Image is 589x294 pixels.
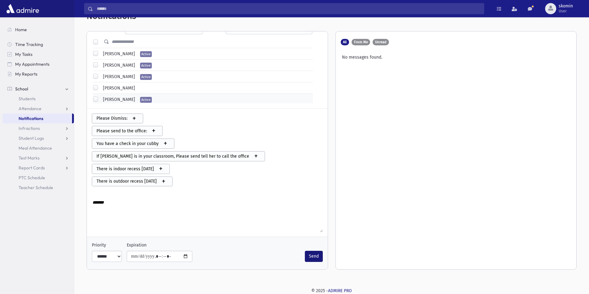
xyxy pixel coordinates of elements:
span: All [343,40,347,44]
a: My Appointments [2,59,74,69]
button: Please send to the office: + [92,126,163,136]
span: skomin [559,4,573,9]
label: Priority [92,242,106,248]
span: My Tasks [15,52,32,57]
span: You have a check in your cubby [94,140,159,147]
span: + [154,164,168,173]
span: Notifications [19,116,43,121]
a: My Tasks [2,49,74,59]
span: Infractions [19,126,40,131]
a: Student Logs [2,133,74,143]
span: Teacher Schedule [19,185,53,190]
a: Meal Attendance [2,143,74,153]
label: [PERSON_NAME] [100,51,135,57]
a: My Reports [2,69,74,79]
span: There is outdoor recess [DATE] [94,178,157,184]
label: [PERSON_NAME] [100,62,135,68]
span: + [159,139,172,148]
span: My Appointments [15,61,49,67]
input: Search [93,3,484,14]
div: Active [140,51,152,57]
button: You have a check in your cubby + [92,139,174,149]
span: Home [15,27,27,32]
span: + [127,114,141,123]
a: School [2,84,74,94]
span: Report Cards [19,165,45,171]
span: + [147,126,160,135]
span: Attendance [19,106,41,111]
div: Active [140,74,152,80]
button: If [PERSON_NAME] is in your classroom, Please send tell her to call the office + [92,151,265,161]
a: Students [2,94,74,104]
a: Report Cards [2,163,74,173]
span: School [15,86,28,92]
span: If [PERSON_NAME] is in your classroom, Please send tell her to call the office [94,153,249,159]
span: Please send to the office: [94,128,147,134]
span: Student Logs [19,135,44,141]
span: There is indoor recess [DATE] [94,166,154,172]
a: PTC Schedule [2,173,74,183]
span: My Reports [15,71,37,77]
a: Attendance [2,104,74,114]
span: Unread [375,40,386,44]
button: Send [305,251,323,262]
span: Time Tracking [15,42,43,47]
button: Please Dismiss: + [92,114,143,124]
label: [PERSON_NAME] [100,73,135,80]
label: [PERSON_NAME] [100,85,135,91]
span: Meal Attendance [19,145,52,151]
button: There is outdoor recess [DATE] + [92,176,173,187]
a: ADMIRE PRO [328,288,352,293]
a: Home [2,25,74,35]
button: There is indoor recess [DATE] + [92,164,170,174]
label: Expiration [127,242,147,248]
a: Infractions [2,123,74,133]
a: Teacher Schedule [2,183,74,193]
span: User [559,9,573,14]
span: Students [19,96,36,101]
div: Active [140,63,152,68]
a: Time Tracking [2,39,74,49]
a: Test Marks [2,153,74,163]
span: Please Dismiss: [94,115,127,122]
span: From Me [354,40,368,44]
span: English [226,23,312,34]
span: + [249,152,263,161]
div: No messages found. [341,52,572,60]
div: © 2025 - [84,288,579,294]
span: PTC Schedule [19,175,45,180]
div: Active [140,97,152,103]
label: [PERSON_NAME] [100,96,135,103]
span: Test Marks [19,155,40,161]
div: AdntfToShow [341,39,389,45]
a: Notifications [2,114,72,123]
img: AdmirePro [5,2,41,15]
span: + [157,177,170,186]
